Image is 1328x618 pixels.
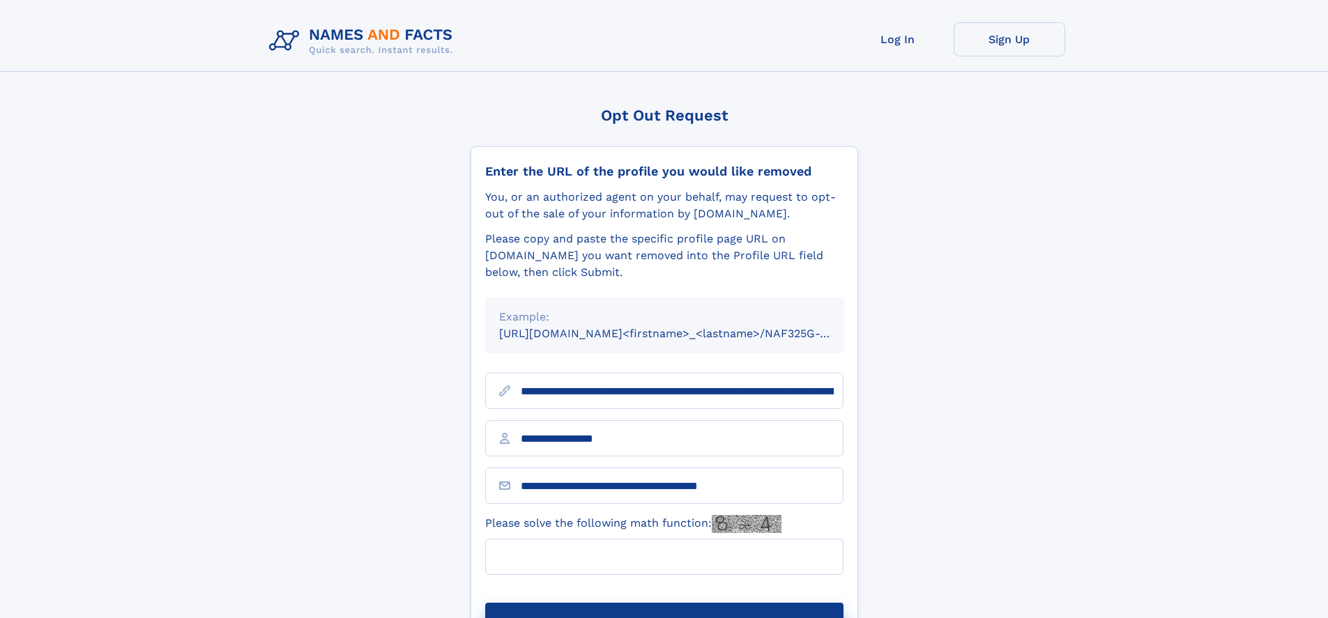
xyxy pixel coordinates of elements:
[842,22,954,56] a: Log In
[485,515,781,533] label: Please solve the following math function:
[954,22,1065,56] a: Sign Up
[264,22,464,60] img: Logo Names and Facts
[471,107,858,124] div: Opt Out Request
[499,327,870,340] small: [URL][DOMAIN_NAME]<firstname>_<lastname>/NAF325G-xxxxxxxx
[485,189,844,222] div: You, or an authorized agent on your behalf, may request to opt-out of the sale of your informatio...
[499,309,830,325] div: Example:
[485,231,844,281] div: Please copy and paste the specific profile page URL on [DOMAIN_NAME] you want removed into the Pr...
[485,164,844,179] div: Enter the URL of the profile you would like removed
